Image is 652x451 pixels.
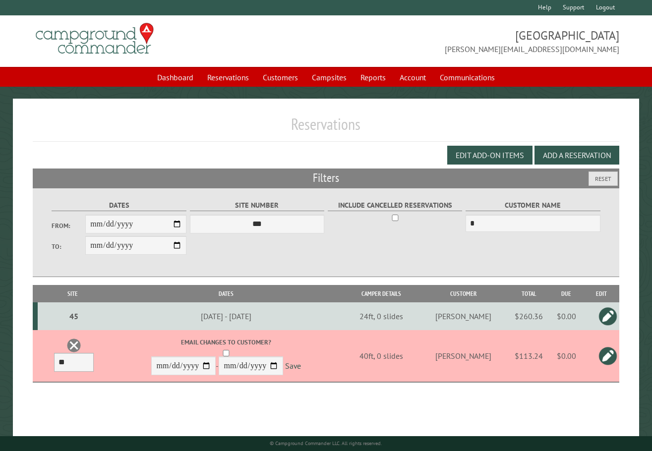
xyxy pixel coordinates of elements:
[285,361,301,371] a: Save
[345,285,417,302] th: Camper Details
[52,242,85,251] label: To:
[417,330,509,382] td: [PERSON_NAME]
[549,285,584,302] th: Due
[42,311,106,321] div: 45
[108,285,345,302] th: Dates
[549,330,584,382] td: $0.00
[52,221,85,230] label: From:
[110,311,344,321] div: [DATE] - [DATE]
[328,200,463,211] label: Include Cancelled Reservations
[110,338,344,347] label: Email changes to customer?
[326,27,620,55] span: [GEOGRAPHIC_DATA] [PERSON_NAME][EMAIL_ADDRESS][DOMAIN_NAME]
[270,440,382,447] small: © Campground Commander LLC. All rights reserved.
[589,171,618,186] button: Reset
[345,302,417,330] td: 24ft, 0 slides
[257,68,304,87] a: Customers
[52,200,186,211] label: Dates
[509,302,549,330] td: $260.36
[394,68,432,87] a: Account
[33,169,620,187] h2: Filters
[417,302,509,330] td: [PERSON_NAME]
[190,200,325,211] label: Site Number
[584,285,619,302] th: Edit
[306,68,353,87] a: Campsites
[345,330,417,382] td: 40ft, 0 slides
[33,114,620,142] h1: Reservations
[466,200,600,211] label: Customer Name
[201,68,255,87] a: Reservations
[434,68,501,87] a: Communications
[417,285,509,302] th: Customer
[355,68,392,87] a: Reports
[151,68,199,87] a: Dashboard
[38,285,108,302] th: Site
[66,338,81,353] a: Delete this reservation
[110,338,344,378] div: -
[33,19,157,58] img: Campground Commander
[534,146,619,165] button: Add a Reservation
[509,330,549,382] td: $113.24
[549,302,584,330] td: $0.00
[447,146,533,165] button: Edit Add-on Items
[509,285,549,302] th: Total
